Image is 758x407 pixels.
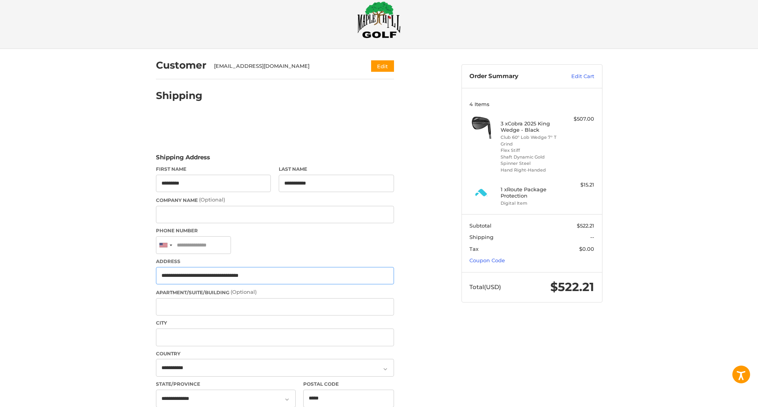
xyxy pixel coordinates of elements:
[279,166,394,173] label: Last Name
[303,381,394,388] label: Postal Code
[554,73,594,80] a: Edit Cart
[579,246,594,252] span: $0.00
[501,154,561,167] li: Shaft Dynamic Gold Spinner Steel
[156,258,394,265] label: Address
[199,196,225,203] small: (Optional)
[156,196,394,204] label: Company Name
[577,222,594,229] span: $522.21
[501,186,561,199] h4: 1 x Route Package Protection
[469,222,492,229] span: Subtotal
[590,234,594,240] span: --
[156,288,394,296] label: Apartment/Suite/Building
[469,234,493,240] span: Shipping
[469,73,554,80] h3: Order Summary
[469,283,501,291] span: Total (USD)
[156,153,210,166] legend: Shipping Address
[156,350,394,357] label: Country
[563,181,594,189] div: $15.21
[156,237,174,254] div: United States: +1
[550,280,594,294] span: $522.21
[156,227,394,234] label: Phone Number
[231,289,257,295] small: (Optional)
[563,115,594,123] div: $507.00
[501,134,561,147] li: Club 60° Lob Wedge 7° T Grind
[156,90,203,102] h2: Shipping
[469,101,594,107] h3: 4 Items
[156,59,206,71] h2: Customer
[156,166,271,173] label: First Name
[357,1,401,38] img: Maple Hill Golf
[156,319,394,327] label: City
[501,147,561,154] li: Flex Stiff
[214,62,356,70] div: [EMAIL_ADDRESS][DOMAIN_NAME]
[156,381,296,388] label: State/Province
[501,120,561,133] h4: 3 x Cobra 2025 King Wedge - Black
[501,200,561,207] li: Digital Item
[371,60,394,72] button: Edit
[501,167,561,174] li: Hand Right-Handed
[469,257,505,263] a: Coupon Code
[469,246,478,252] span: Tax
